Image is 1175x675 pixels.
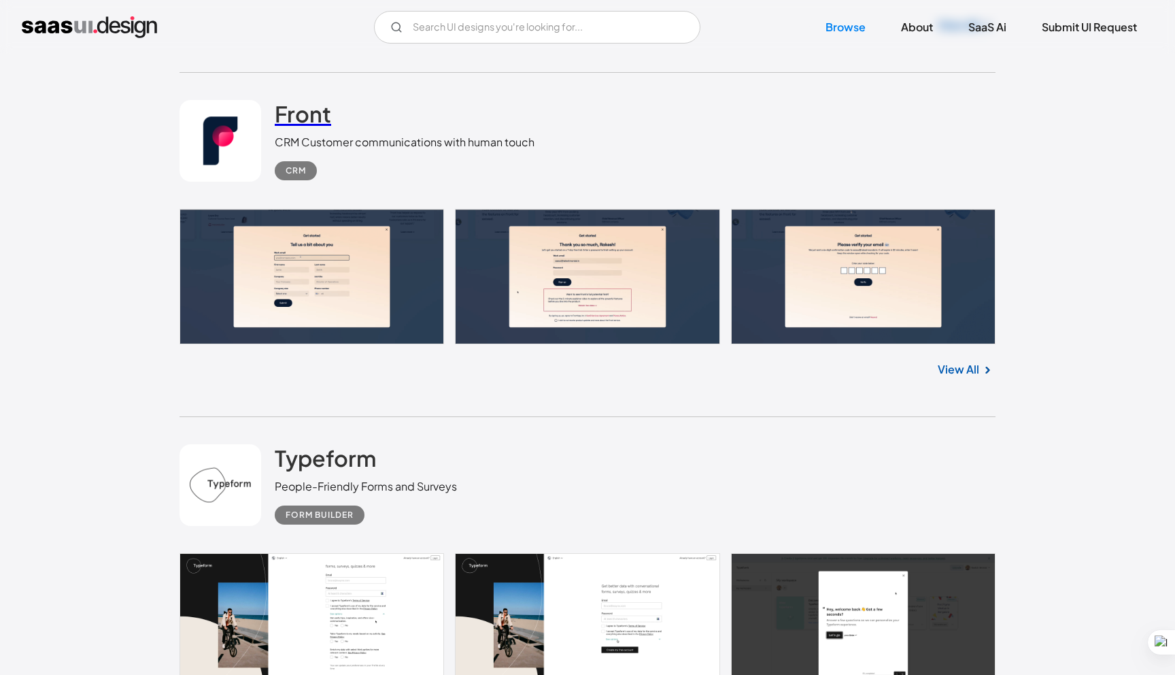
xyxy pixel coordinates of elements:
[938,361,979,378] a: View All
[286,507,354,523] div: Form Builder
[275,444,376,472] h2: Typeform
[275,478,457,495] div: People-Friendly Forms and Surveys
[374,11,700,44] form: Email Form
[286,163,306,179] div: CRM
[275,134,534,150] div: CRM Customer communications with human touch
[374,11,700,44] input: Search UI designs you're looking for...
[22,16,157,38] a: home
[885,12,949,42] a: About
[1025,12,1153,42] a: Submit UI Request
[275,100,331,127] h2: Front
[275,100,331,134] a: Front
[275,444,376,478] a: Typeform
[952,12,1023,42] a: SaaS Ai
[809,12,882,42] a: Browse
